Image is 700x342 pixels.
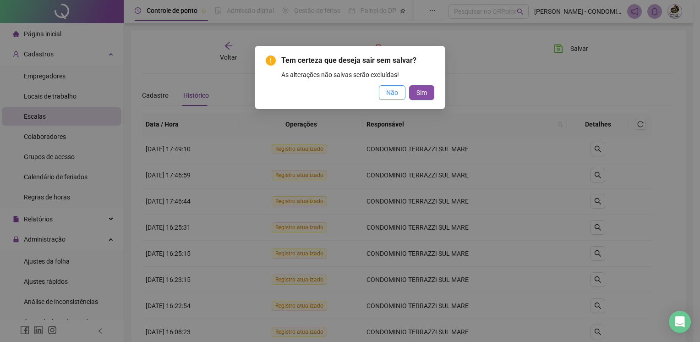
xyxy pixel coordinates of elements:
button: Não [379,85,405,100]
span: Tem certeza que deseja sair sem salvar? [281,56,416,65]
span: As alterações não salvas serão excluídas! [281,71,399,78]
button: Sim [409,85,434,100]
div: Open Intercom Messenger [669,311,691,333]
span: Não [386,88,398,98]
span: exclamation-circle [266,55,276,66]
span: Sim [416,88,427,98]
